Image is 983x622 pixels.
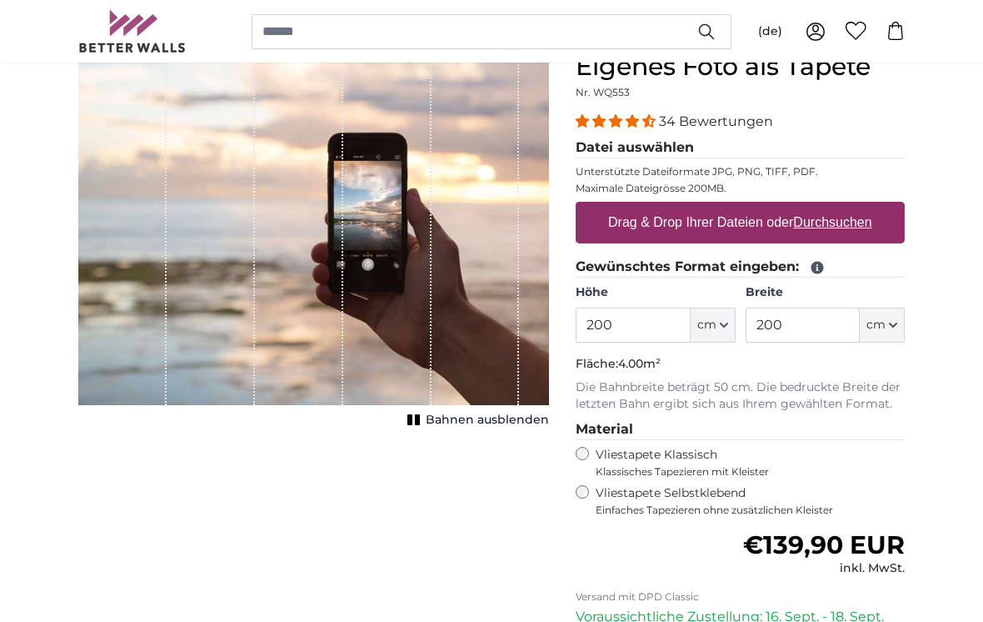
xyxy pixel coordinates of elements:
[860,308,905,343] button: cm
[78,10,187,53] img: Betterwalls
[743,529,905,560] span: €139,90 EUR
[576,138,905,158] legend: Datei auswählen
[78,52,549,432] div: 1 of 1
[576,86,630,98] span: Nr. WQ553
[576,257,905,278] legend: Gewünschtes Format eingeben:
[691,308,736,343] button: cm
[745,17,796,47] button: (de)
[596,485,905,517] label: Vliestapete Selbstklebend
[596,465,891,479] span: Klassisches Tapezieren mit Kleister
[402,409,549,432] button: Bahnen ausblenden
[866,317,886,334] span: cm
[697,317,716,334] span: cm
[596,447,891,479] label: Vliestapete Klassisch
[576,419,905,440] legend: Material
[618,356,661,371] span: 4.00m²
[576,52,905,82] h1: Eigenes Foto als Tapete
[576,284,735,301] label: Höhe
[743,560,905,577] div: inkl. MwSt.
[794,215,872,229] u: Durchsuchen
[576,182,905,195] p: Maximale Dateigrösse 200MB.
[576,590,905,604] p: Versand mit DPD Classic
[659,113,773,129] span: 34 Bewertungen
[576,356,905,373] p: Fläche:
[601,206,879,239] label: Drag & Drop Ihrer Dateien oder
[576,379,905,413] p: Die Bahnbreite beträgt 50 cm. Die bedruckte Breite der letzten Bahn ergibt sich aus Ihrem gewählt...
[576,113,659,129] span: 4.32 stars
[746,284,905,301] label: Breite
[576,165,905,178] p: Unterstützte Dateiformate JPG, PNG, TIFF, PDF.
[596,504,905,517] span: Einfaches Tapezieren ohne zusätzlichen Kleister
[426,412,549,429] span: Bahnen ausblenden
